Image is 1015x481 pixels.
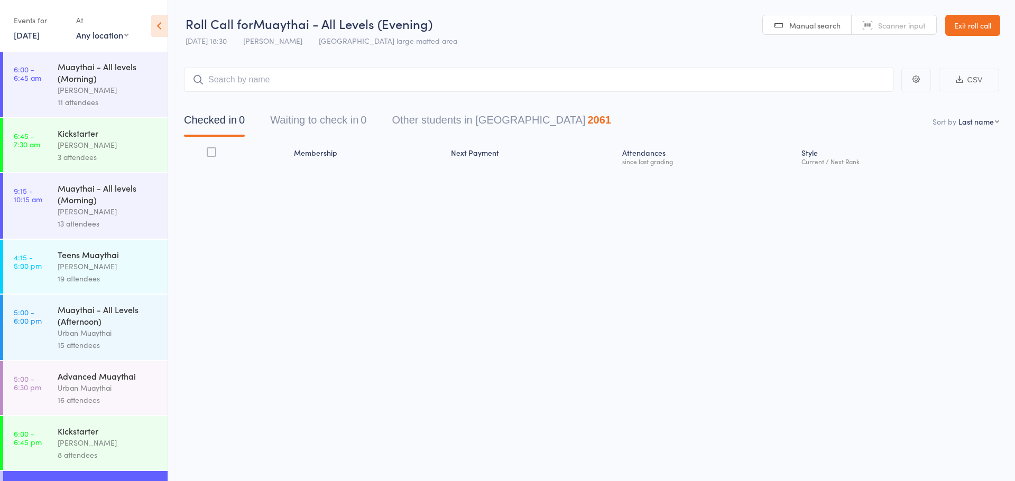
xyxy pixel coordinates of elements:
[58,151,159,163] div: 3 attendees
[58,272,159,285] div: 19 attendees
[14,253,42,270] time: 4:15 - 5:00 pm
[361,114,366,126] div: 0
[3,240,168,294] a: 4:15 -5:00 pmTeens Muaythai[PERSON_NAME]19 attendees
[933,116,956,127] label: Sort by
[3,295,168,360] a: 5:00 -6:00 pmMuaythai - All Levels (Afternoon)Urban Muaythai15 attendees
[3,361,168,415] a: 5:00 -6:30 pmAdvanced MuaythaiUrban Muaythai16 attendees
[447,142,618,170] div: Next Payment
[270,109,366,137] button: Waiting to check in0
[587,114,611,126] div: 2061
[239,114,245,126] div: 0
[3,173,168,239] a: 9:15 -10:15 amMuaythai - All levels (Morning)[PERSON_NAME]13 attendees
[290,142,447,170] div: Membership
[789,20,841,31] span: Manual search
[58,370,159,382] div: Advanced Muaythai
[14,131,40,148] time: 6:45 - 7:30 am
[58,218,159,230] div: 13 attendees
[801,158,995,165] div: Current / Next Rank
[618,142,797,170] div: Atten­dances
[58,127,159,139] div: Kickstarter
[253,15,432,32] span: Muaythai - All Levels (Evening)
[58,205,159,218] div: [PERSON_NAME]
[58,394,159,406] div: 16 attendees
[14,186,42,203] time: 9:15 - 10:15 am
[58,304,159,327] div: Muaythai - All Levels (Afternoon)
[14,65,41,82] time: 6:00 - 6:45 am
[622,158,793,165] div: since last grading
[58,260,159,272] div: [PERSON_NAME]
[958,116,994,127] div: Last name
[58,437,159,449] div: [PERSON_NAME]
[319,35,457,46] span: [GEOGRAPHIC_DATA] large matted area
[58,61,159,84] div: Muaythai - All levels (Morning)
[58,249,159,260] div: Teens Muaythai
[14,374,41,391] time: 5:00 - 6:30 pm
[58,182,159,205] div: Muaythai - All levels (Morning)
[58,327,159,339] div: Urban Muaythai
[58,139,159,151] div: [PERSON_NAME]
[186,35,227,46] span: [DATE] 18:30
[58,425,159,437] div: Kickstarter
[243,35,302,46] span: [PERSON_NAME]
[76,29,128,41] div: Any location
[58,382,159,394] div: Urban Muaythai
[3,52,168,117] a: 6:00 -6:45 amMuaythai - All levels (Morning)[PERSON_NAME]11 attendees
[14,12,66,29] div: Events for
[939,69,999,91] button: CSV
[797,142,999,170] div: Style
[392,109,611,137] button: Other students in [GEOGRAPHIC_DATA]2061
[945,15,1000,36] a: Exit roll call
[58,339,159,351] div: 15 attendees
[3,416,168,470] a: 6:00 -6:45 pmKickstarter[PERSON_NAME]8 attendees
[58,96,159,108] div: 11 attendees
[58,84,159,96] div: [PERSON_NAME]
[76,12,128,29] div: At
[14,429,42,446] time: 6:00 - 6:45 pm
[14,29,40,41] a: [DATE]
[878,20,926,31] span: Scanner input
[184,68,893,92] input: Search by name
[58,449,159,461] div: 8 attendees
[186,15,253,32] span: Roll Call for
[184,109,245,137] button: Checked in0
[14,308,42,325] time: 5:00 - 6:00 pm
[3,118,168,172] a: 6:45 -7:30 amKickstarter[PERSON_NAME]3 attendees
